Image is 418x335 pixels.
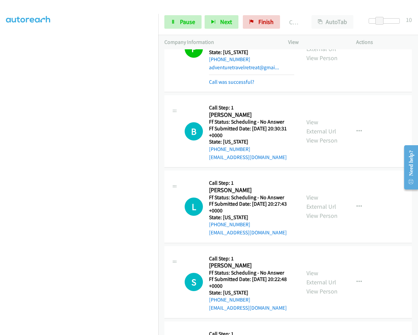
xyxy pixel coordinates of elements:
a: View Person [306,136,338,144]
a: View External Url [306,118,336,135]
h5: State: [US_STATE] [209,214,294,221]
a: Pause [164,15,202,29]
h1: B [185,122,203,140]
h5: State: [US_STATE] [209,138,294,145]
h1: S [185,273,203,291]
h5: State: [US_STATE] [209,289,294,296]
a: View External Url [306,269,336,286]
a: [PHONE_NUMBER] [209,221,250,228]
span: Pause [180,18,195,26]
h2: [PERSON_NAME] [209,111,292,119]
div: The call is yet to be attempted [185,198,203,216]
h5: Ff Submitted Date: [DATE] 20:22:48 +0000 [209,276,294,289]
span: Finish [258,18,274,26]
a: [EMAIL_ADDRESS][DOMAIN_NAME] [209,305,287,311]
h5: Call Step: 1 [209,104,294,111]
h5: Call Step: 1 [209,180,294,186]
h5: Ff Status: Scheduling - No Answer [209,269,294,276]
p: View [288,38,344,46]
button: Next [205,15,238,29]
p: Actions [356,38,412,46]
h5: Ff Status: Scheduling - No Answer [209,194,294,201]
a: [EMAIL_ADDRESS][DOMAIN_NAME] [209,154,287,160]
a: View Person [306,54,338,62]
a: [PHONE_NUMBER] [209,146,250,152]
a: Call was successful? [209,79,254,85]
a: [PHONE_NUMBER] [209,56,250,62]
div: 10 [406,15,412,24]
h5: Call Step: 1 [209,255,294,262]
div: The call is yet to be attempted [185,273,203,291]
a: View Person [306,287,338,295]
button: AutoTab [311,15,353,29]
p: Company Information [164,38,276,46]
a: View External Url [306,194,336,210]
a: Finish [243,15,280,29]
iframe: Resource Center [398,140,418,194]
h5: State: [US_STATE] [209,49,294,56]
h1: L [185,198,203,216]
a: View External Url [306,36,336,53]
a: adventuretravelretreat@gmai... [209,64,279,71]
iframe: Dialpad [6,13,158,334]
h5: Ff Submitted Date: [DATE] 20:30:31 +0000 [209,125,294,138]
h2: [PERSON_NAME] [209,186,292,194]
p: Call Completed [289,18,299,27]
a: View Person [306,212,338,220]
a: [EMAIL_ADDRESS][DOMAIN_NAME] [209,229,287,236]
span: Next [220,18,232,26]
h5: Ff Submitted Date: [DATE] 20:27:43 +0000 [209,201,294,214]
h2: [PERSON_NAME] [209,262,292,269]
a: [PHONE_NUMBER] [209,297,250,303]
h5: Ff Status: Scheduling - No Answer [209,119,294,125]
